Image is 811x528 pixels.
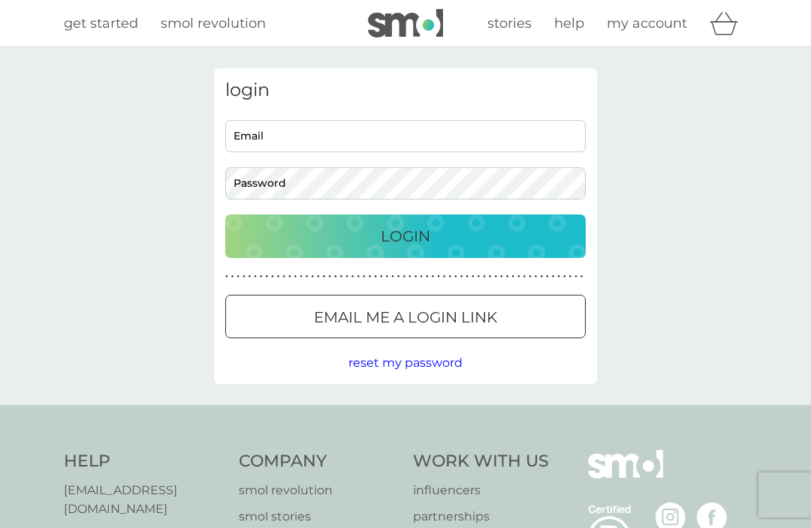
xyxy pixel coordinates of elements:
p: ● [317,273,320,280]
p: ● [483,273,486,280]
h4: Help [64,450,224,473]
a: influencers [413,481,549,500]
p: ● [334,273,337,280]
p: ● [369,273,372,280]
p: ● [363,273,366,280]
h4: Company [239,450,399,473]
p: ● [415,273,418,280]
a: smol revolution [161,13,266,34]
a: stories [487,13,532,34]
p: ● [328,273,331,280]
img: smol [368,9,443,37]
span: reset my password [348,355,463,370]
p: ● [237,273,240,280]
p: ● [397,273,400,280]
p: ● [517,273,520,280]
p: ● [409,273,412,280]
p: ● [351,273,354,280]
p: ● [260,273,263,280]
p: ● [311,273,314,280]
p: ● [426,273,429,280]
p: ● [523,273,526,280]
p: ● [254,273,257,280]
p: ● [231,273,234,280]
p: ● [380,273,383,280]
p: ● [511,273,514,280]
p: ● [391,273,394,280]
p: ● [386,273,389,280]
h3: login [225,79,586,101]
p: ● [402,273,405,280]
p: ● [506,273,509,280]
p: ● [466,273,469,280]
div: basket [710,8,747,38]
p: ● [288,273,291,280]
p: ● [460,273,463,280]
p: ● [271,273,274,280]
p: ● [374,273,377,280]
p: ● [340,273,343,280]
p: ● [569,273,572,280]
p: ● [494,273,497,280]
p: ● [345,273,348,280]
p: ● [300,273,303,280]
p: ● [243,273,246,280]
a: help [554,13,584,34]
p: ● [557,273,560,280]
button: reset my password [348,353,463,373]
p: ● [277,273,280,280]
p: Login [381,224,430,248]
p: ● [323,273,326,280]
p: ● [357,273,360,280]
a: get started [64,13,138,34]
a: smol revolution [239,481,399,500]
h4: Work With Us [413,450,549,473]
p: ● [437,273,440,280]
span: get started [64,15,138,31]
p: ● [540,273,543,280]
a: smol stories [239,507,399,526]
p: Email me a login link [314,305,497,329]
p: ● [249,273,252,280]
p: ● [478,273,481,280]
p: ● [443,273,446,280]
span: help [554,15,584,31]
p: ● [500,273,503,280]
p: ● [225,273,228,280]
a: [EMAIL_ADDRESS][DOMAIN_NAME] [64,481,224,519]
button: Email me a login link [225,295,586,338]
p: ● [282,273,285,280]
p: ● [306,273,309,280]
p: ● [472,273,475,280]
span: stories [487,15,532,31]
p: ● [448,273,451,280]
span: my account [607,15,687,31]
button: Login [225,214,586,258]
a: my account [607,13,687,34]
p: ● [265,273,268,280]
a: partnerships [413,507,549,526]
p: ● [580,273,583,280]
img: smol [588,450,663,501]
p: ● [563,273,566,280]
p: ● [552,273,555,280]
p: ● [535,273,538,280]
p: ● [546,273,549,280]
p: ● [529,273,532,280]
p: ● [489,273,492,280]
span: smol revolution [161,15,266,31]
p: ● [432,273,435,280]
p: ● [420,273,423,280]
p: ● [294,273,297,280]
p: ● [454,273,457,280]
p: ● [574,273,577,280]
